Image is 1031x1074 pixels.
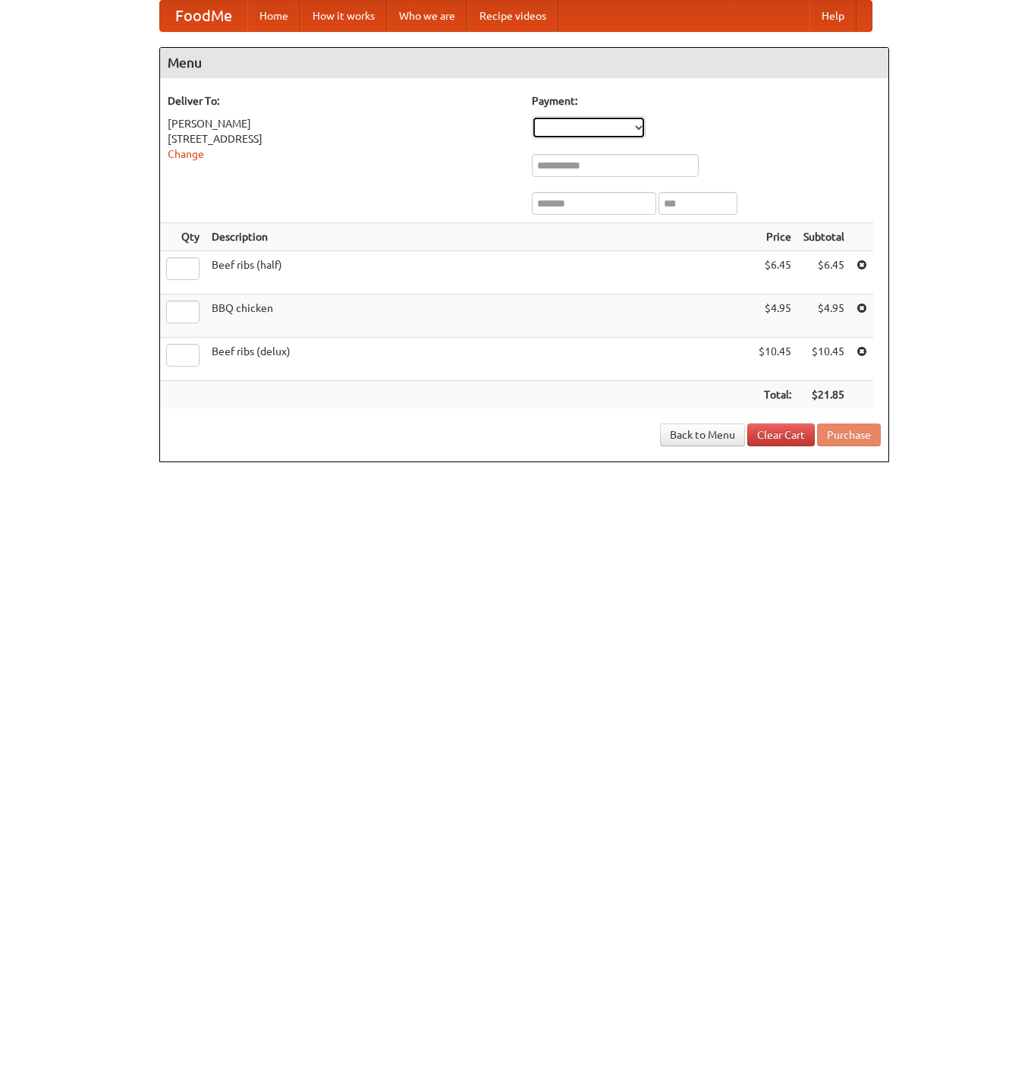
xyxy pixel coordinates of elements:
a: Back to Menu [660,424,745,446]
th: Description [206,223,753,251]
a: Recipe videos [467,1,558,31]
td: $6.45 [797,251,850,294]
a: Who we are [387,1,467,31]
button: Purchase [817,424,881,446]
a: Home [247,1,300,31]
a: Clear Cart [747,424,815,446]
th: Price [753,223,797,251]
td: Beef ribs (delux) [206,338,753,381]
th: Total: [753,381,797,409]
h5: Deliver To: [168,93,517,109]
td: BBQ chicken [206,294,753,338]
td: $10.45 [797,338,850,381]
a: Help [809,1,857,31]
th: $21.85 [797,381,850,409]
th: Subtotal [797,223,850,251]
td: $4.95 [753,294,797,338]
div: [PERSON_NAME] [168,116,517,131]
div: [STREET_ADDRESS] [168,131,517,146]
a: Change [168,148,204,160]
td: Beef ribs (half) [206,251,753,294]
td: $4.95 [797,294,850,338]
a: How it works [300,1,387,31]
td: $10.45 [753,338,797,381]
a: FoodMe [160,1,247,31]
h5: Payment: [532,93,881,109]
th: Qty [160,223,206,251]
td: $6.45 [753,251,797,294]
h4: Menu [160,48,888,78]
